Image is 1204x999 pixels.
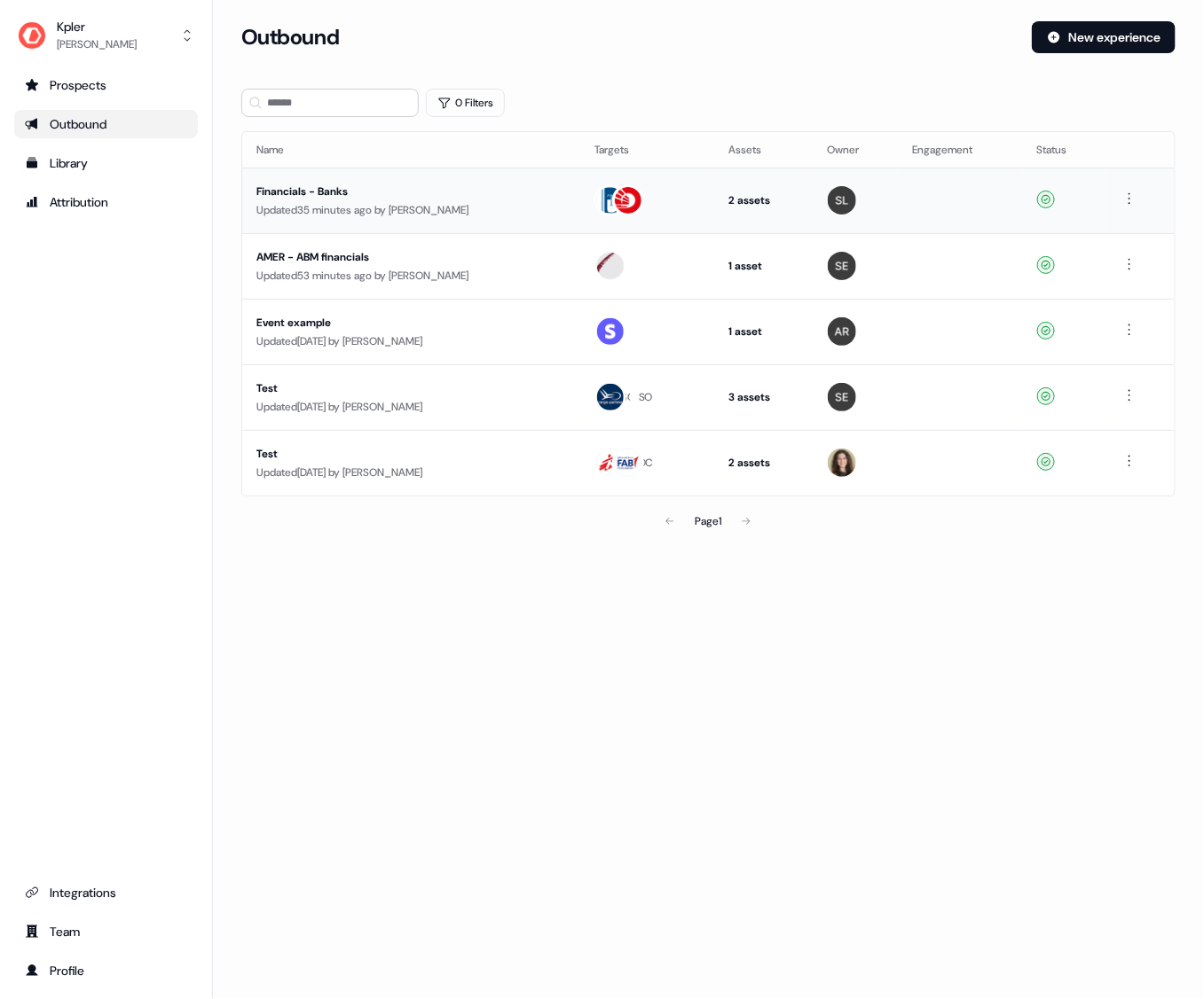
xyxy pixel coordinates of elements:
img: Sabastian [828,252,856,280]
th: Engagement [898,132,1023,168]
img: Aleksandra [828,317,856,346]
div: Updated [DATE] by [PERSON_NAME] [256,464,566,481]
div: SC [621,388,635,406]
a: Go to integrations [14,878,198,907]
div: Library [25,154,187,172]
div: Integrations [25,884,187,901]
img: Alexandra [828,449,856,477]
div: OC [638,454,654,472]
div: Test [256,379,557,397]
h3: Outbound [241,24,339,51]
a: Go to templates [14,149,198,177]
div: Updated 53 minutes ago by [PERSON_NAME] [256,267,566,285]
div: Updated [DATE] by [PERSON_NAME] [256,332,566,350]
div: Outbound [25,115,187,133]
a: Go to outbound experience [14,110,198,138]
a: Go to attribution [14,188,198,216]
div: Profile [25,962,187,979]
a: Go to prospects [14,71,198,99]
th: Targets [580,132,715,168]
div: 3 assets [729,388,799,406]
th: Assets [715,132,814,168]
div: Page 1 [695,512,721,530]
div: Prospects [25,76,187,94]
div: 2 assets [729,191,799,209]
img: Shi Jia [828,186,856,215]
div: Financials - Banks [256,183,557,200]
div: AMER - ABM financials [256,248,557,266]
th: Name [242,132,580,168]
button: 0 Filters [426,89,505,117]
button: New experience [1032,21,1176,53]
div: Event example [256,314,557,332]
div: Test [256,445,557,463]
div: Updated [DATE] by [PERSON_NAME] [256,398,566,416]
th: Owner [814,132,899,168]
div: 1 asset [729,323,799,340]
div: Kpler [57,18,137,35]
a: Go to profile [14,956,198,985]
th: Status [1023,132,1106,168]
div: Attribution [25,193,187,211]
button: Kpler[PERSON_NAME] [14,14,198,57]
div: [PERSON_NAME] [57,35,137,53]
div: 1 asset [729,257,799,275]
div: SO [639,388,653,406]
img: Sabastian [828,383,856,411]
a: Go to team [14,917,198,946]
div: Team [25,923,187,940]
div: Updated 35 minutes ago by [PERSON_NAME] [256,201,566,219]
div: 2 assets [729,454,799,472]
